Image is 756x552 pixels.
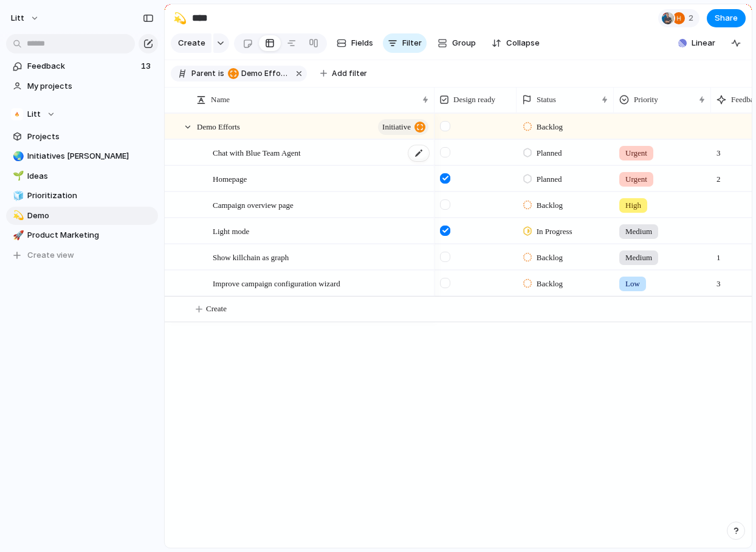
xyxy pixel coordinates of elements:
[27,190,154,202] span: Prioritization
[625,252,652,264] span: Medium
[332,68,367,79] span: Add filter
[537,226,572,238] span: In Progress
[506,37,540,49] span: Collapse
[452,37,476,49] span: Group
[27,131,154,143] span: Projects
[313,65,374,82] button: Add filter
[213,198,294,212] span: Campaign overview page
[402,37,422,49] span: Filter
[332,33,378,53] button: Fields
[6,147,158,165] a: 🌏Initiatives [PERSON_NAME]
[625,226,652,238] span: Medium
[173,10,187,26] div: 💫
[241,68,289,79] span: Demo Efforts
[141,60,153,72] span: 13
[27,249,74,261] span: Create view
[715,12,738,24] span: Share
[537,199,563,212] span: Backlog
[213,276,340,290] span: Improve campaign configuration wizard
[487,33,545,53] button: Collapse
[13,169,21,183] div: 🌱
[6,77,158,95] a: My projects
[13,189,21,203] div: 🧊
[537,278,563,290] span: Backlog
[13,229,21,243] div: 🚀
[537,147,562,159] span: Planned
[213,171,247,185] span: Homepage
[11,229,23,241] button: 🚀
[634,94,658,106] span: Priority
[11,190,23,202] button: 🧊
[170,9,190,28] button: 💫
[5,9,46,28] button: Litt
[625,147,647,159] span: Urgent
[211,94,230,106] span: Name
[27,229,154,241] span: Product Marketing
[213,145,301,159] span: Chat with Blue Team Agent
[27,108,41,120] span: Litt
[13,150,21,164] div: 🌏
[6,57,158,75] a: Feedback13
[625,199,641,212] span: High
[27,80,154,92] span: My projects
[6,128,158,146] a: Projects
[218,68,224,79] span: is
[712,271,726,290] span: 3
[712,245,726,264] span: 1
[537,121,563,133] span: Backlog
[228,68,289,79] span: Demo Efforts
[213,250,289,264] span: Show killchain as graph
[11,150,23,162] button: 🌏
[6,226,158,244] a: 🚀Product Marketing
[537,252,563,264] span: Backlog
[6,167,158,185] a: 🌱Ideas
[378,119,428,135] button: initiative
[689,12,697,24] span: 2
[712,140,726,159] span: 3
[225,67,291,80] button: Demo Efforts
[197,119,240,133] span: Demo Efforts
[382,119,411,136] span: initiative
[27,170,154,182] span: Ideas
[673,34,720,52] button: Linear
[191,68,216,79] span: Parent
[625,173,647,185] span: Urgent
[6,105,158,123] button: Litt
[707,9,746,27] button: Share
[216,67,227,80] button: is
[537,173,562,185] span: Planned
[6,187,158,205] a: 🧊Prioritization
[351,37,373,49] span: Fields
[6,207,158,225] a: 💫Demo
[625,278,640,290] span: Low
[11,12,24,24] span: Litt
[171,33,211,53] button: Create
[178,37,205,49] span: Create
[383,33,427,53] button: Filter
[453,94,495,106] span: Design ready
[213,224,249,238] span: Light mode
[537,94,556,106] span: Status
[712,167,726,185] span: 2
[27,60,137,72] span: Feedback
[27,150,154,162] span: Initiatives [PERSON_NAME]
[27,210,154,222] span: Demo
[206,303,227,315] span: Create
[431,33,482,53] button: Group
[692,37,715,49] span: Linear
[6,246,158,264] button: Create view
[11,210,23,222] button: 💫
[11,170,23,182] button: 🌱
[13,209,21,223] div: 💫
